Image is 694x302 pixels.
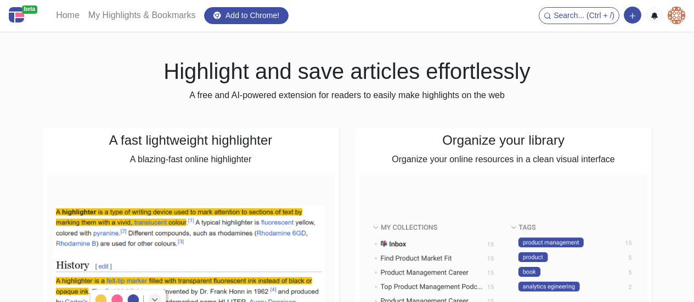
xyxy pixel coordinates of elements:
[554,11,614,20] span: Search... (Ctrl + /)
[539,7,619,24] button: Search... (Ctrl + /)
[360,133,647,149] h4: Organize your library
[43,89,652,102] p: A free and AI-powered extension for readers to easily make highlights on the web
[9,4,43,27] a: beta
[9,7,24,22] img: Centroly
[360,153,647,166] p: Organize your online resources in a clean visual interface
[84,4,200,26] a: My Highlights & Bookmarks
[43,58,652,84] h1: Highlight and save articles effortlessly
[47,153,335,166] p: A blazing-fast online highlighter
[52,4,84,26] a: Home
[47,133,335,149] h4: A fast lightweight highlighter
[22,5,38,14] span: beta
[668,7,685,24] img: ishakhurana
[204,7,289,24] a: Add to Chrome!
